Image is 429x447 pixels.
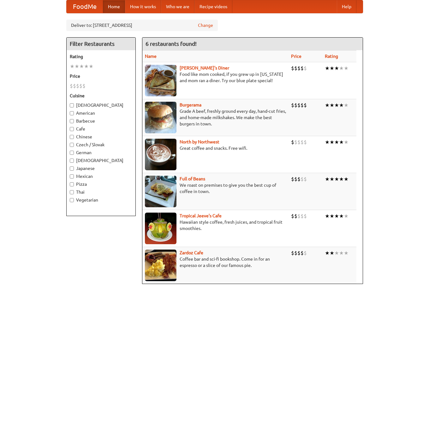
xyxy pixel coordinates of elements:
[294,250,297,257] li: $
[125,0,161,13] a: How it works
[70,198,74,202] input: Vegetarian
[334,65,339,72] li: ★
[330,213,334,220] li: ★
[194,0,232,13] a: Recipe videos
[145,65,176,96] img: sallys.jpg
[339,102,344,109] li: ★
[70,82,73,89] li: $
[146,41,197,47] ng-pluralize: 6 restaurants found!
[70,157,132,164] label: [DEMOGRAPHIC_DATA]
[145,71,286,84] p: Food like mom cooked, if you grew up in [US_STATE] and mom ran a diner. Try our blue plate special!
[330,102,334,109] li: ★
[70,135,74,139] input: Chinese
[344,102,349,109] li: ★
[180,176,205,181] b: Full of Beans
[70,151,74,155] input: German
[291,102,294,109] li: $
[325,176,330,183] li: ★
[334,102,339,109] li: ★
[334,213,339,220] li: ★
[339,139,344,146] li: ★
[304,250,307,257] li: $
[70,103,74,107] input: [DEMOGRAPHIC_DATA]
[337,0,356,13] a: Help
[70,127,74,131] input: Cafe
[76,82,79,89] li: $
[330,65,334,72] li: ★
[180,65,229,70] b: [PERSON_NAME]'s Diner
[304,102,307,109] li: $
[70,93,132,99] h5: Cuisine
[70,73,132,79] h5: Price
[301,65,304,72] li: $
[70,149,132,156] label: German
[325,102,330,109] li: ★
[145,145,286,151] p: Great coffee and snacks. Free wifi.
[70,166,74,171] input: Japanese
[70,110,132,116] label: American
[301,213,304,220] li: $
[70,142,132,148] label: Czech / Slovak
[294,102,297,109] li: $
[294,213,297,220] li: $
[344,176,349,183] li: ★
[73,82,76,89] li: $
[67,0,103,13] a: FoodMe
[330,139,334,146] li: ★
[70,126,132,132] label: Cafe
[334,139,339,146] li: ★
[325,139,330,146] li: ★
[70,53,132,60] h5: Rating
[297,250,301,257] li: $
[294,139,297,146] li: $
[74,63,79,70] li: ★
[79,82,82,89] li: $
[84,63,89,70] li: ★
[103,0,125,13] a: Home
[339,176,344,183] li: ★
[145,54,157,59] a: Name
[70,102,132,108] label: [DEMOGRAPHIC_DATA]
[70,118,132,124] label: Barbecue
[145,213,176,244] img: jeeves.jpg
[70,159,74,163] input: [DEMOGRAPHIC_DATA]
[70,173,132,179] label: Mexican
[180,213,222,218] a: Tropical Jeeve's Cafe
[344,213,349,220] li: ★
[145,139,176,170] img: north.jpg
[291,176,294,183] li: $
[330,176,334,183] li: ★
[145,256,286,269] p: Coffee bar and sci-fi bookshop. Come in for an espresso or a slice of our famous pie.
[161,0,194,13] a: Who we are
[70,189,132,195] label: Thai
[339,65,344,72] li: ★
[79,63,84,70] li: ★
[344,139,349,146] li: ★
[70,119,74,123] input: Barbecue
[70,190,74,194] input: Thai
[70,165,132,172] label: Japanese
[304,213,307,220] li: $
[66,20,218,31] div: Deliver to: [STREET_ADDRESS]
[70,182,74,186] input: Pizza
[294,65,297,72] li: $
[297,213,301,220] li: $
[70,143,74,147] input: Czech / Slovak
[291,139,294,146] li: $
[180,139,219,144] b: North by Northwest
[297,176,301,183] li: $
[180,250,203,255] a: Zardoz Cafe
[82,82,86,89] li: $
[291,250,294,257] li: $
[70,174,74,178] input: Mexican
[180,102,201,107] b: Burgerama
[145,219,286,232] p: Hawaiian style coffee, fresh juices, and tropical fruit smoothies.
[145,250,176,281] img: zardoz.jpg
[70,63,74,70] li: ★
[297,139,301,146] li: $
[330,250,334,257] li: ★
[304,139,307,146] li: $
[145,176,176,207] img: beans.jpg
[301,139,304,146] li: $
